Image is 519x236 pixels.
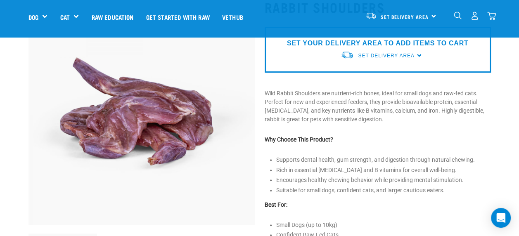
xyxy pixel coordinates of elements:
img: van-moving.png [341,51,354,59]
strong: Why Choose This Product? [265,136,333,143]
a: Vethub [216,0,249,33]
a: Dog [28,12,38,22]
li: Encourages healthy chewing behavior while providing mental stimulation. [276,176,491,184]
img: van-moving.png [365,12,377,19]
p: SET YOUR DELIVERY AREA TO ADD ITEMS TO CART [287,38,468,48]
div: Open Intercom Messenger [491,208,511,228]
li: Supports dental health, gum strength, and digestion through natural chewing. [276,156,491,164]
strong: Best For: [265,201,287,208]
img: home-icon@2x.png [487,12,496,20]
p: Wild Rabbit Shoulders are nutrient-rich bones, ideal for small dogs and raw-fed cats. Perfect for... [265,89,491,124]
span: Set Delivery Area [381,15,429,18]
img: home-icon-1@2x.png [454,12,462,19]
li: Rich in essential [MEDICAL_DATA] and B vitamins for overall well-being. [276,166,491,175]
a: Get started with Raw [140,0,216,33]
li: Small Dogs (up to 10kg) [276,221,491,229]
span: Set Delivery Area [358,53,414,59]
li: Suitable for small dogs, confident cats, and larger cautious eaters. [276,186,491,195]
a: Cat [60,12,69,22]
img: user.png [470,12,479,20]
a: Raw Education [85,0,140,33]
